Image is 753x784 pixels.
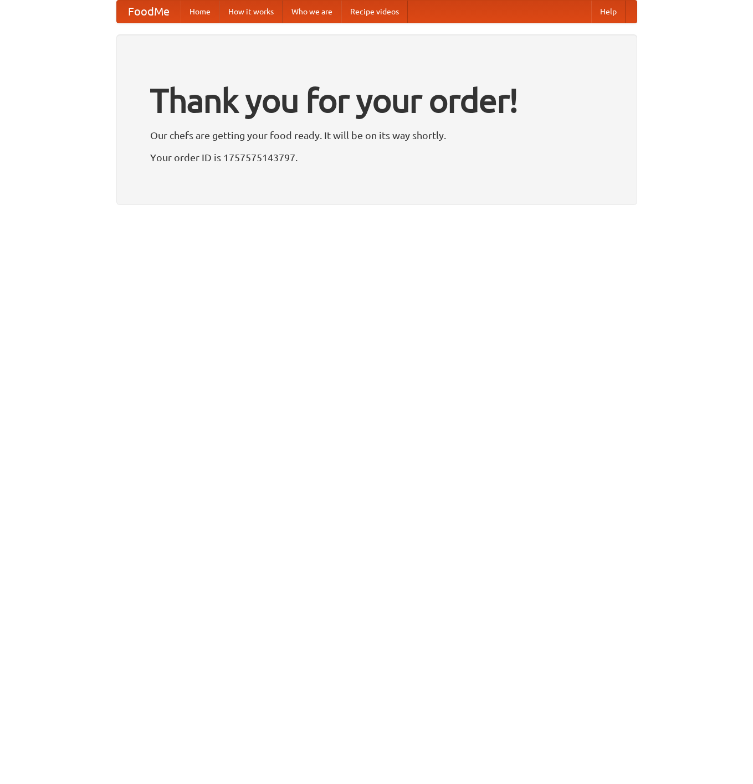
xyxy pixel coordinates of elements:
p: Your order ID is 1757575143797. [150,149,603,166]
a: Home [181,1,219,23]
a: Recipe videos [341,1,408,23]
a: FoodMe [117,1,181,23]
a: Help [591,1,626,23]
p: Our chefs are getting your food ready. It will be on its way shortly. [150,127,603,144]
h1: Thank you for your order! [150,74,603,127]
a: Who we are [283,1,341,23]
a: How it works [219,1,283,23]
